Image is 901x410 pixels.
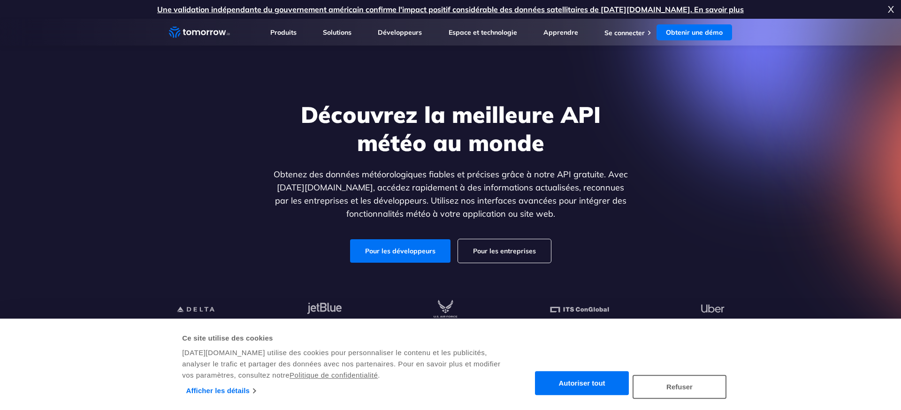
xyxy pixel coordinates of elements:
[604,29,645,37] a: Se connecter
[270,28,297,37] a: Produits
[449,28,517,37] a: Espace et technologie
[666,383,693,391] font: Refuser
[274,169,628,219] font: Obtenez des données météorologiques fiables et précises grâce à notre API gratuite. Avec [DATE][D...
[186,384,256,398] a: Afficher les détails
[543,28,578,37] a: Apprendre
[666,28,723,37] font: Obtenir une démo
[157,5,744,14] a: Une validation indépendante du gouvernement américain confirme l'impact positif considérable des ...
[365,247,435,255] font: Pour les développeurs
[657,24,732,40] a: Obtenir une démo
[186,387,250,395] font: Afficher les détails
[378,371,380,379] font: .
[350,239,450,263] a: Pour les développeurs
[290,371,378,379] a: Politique de confidentialité
[182,334,273,342] font: Ce site utilise des cookies
[535,372,629,395] button: Autoriser tout
[169,25,230,39] a: Lien vers la maison
[888,3,894,15] font: X
[473,247,536,255] font: Pour les entreprises
[558,380,605,387] font: Autoriser tout
[301,100,601,157] font: Découvrez la meilleure API météo au monde
[182,349,500,379] font: [DATE][DOMAIN_NAME] utilise des cookies pour personnaliser le contenu et les publicités, analyser...
[458,239,551,263] a: Pour les entreprises
[378,28,422,37] a: Développeurs
[323,28,351,37] a: Solutions
[633,375,726,399] button: Refuser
